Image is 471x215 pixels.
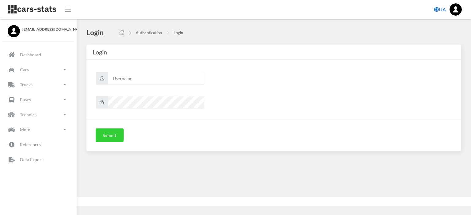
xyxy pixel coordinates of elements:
[108,72,204,85] input: Username
[20,126,30,133] p: Moto
[8,25,69,32] a: [EMAIL_ADDRESS][DOMAIN_NAME]
[5,138,72,152] a: References
[22,27,69,32] span: [EMAIL_ADDRESS][DOMAIN_NAME]
[20,81,33,88] p: Trucks
[174,30,183,35] a: Login
[136,30,162,35] a: Authentication
[8,5,57,14] img: navbar brand
[20,141,41,148] p: References
[93,48,107,56] span: Login
[5,78,72,92] a: Trucks
[5,108,72,122] a: Technics
[5,48,72,62] a: Dashboard
[86,28,104,37] h4: Login
[20,66,29,73] p: Cars
[450,3,462,16] img: ...
[20,96,31,103] p: Buses
[431,3,448,16] a: UA
[5,63,72,77] a: Cars
[20,156,43,163] p: Data Export
[5,153,72,167] a: Data Export
[20,51,41,58] p: Dashboard
[96,128,124,142] button: Submit
[20,111,36,118] p: Technics
[5,93,72,107] a: Buses
[5,123,72,137] a: Moto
